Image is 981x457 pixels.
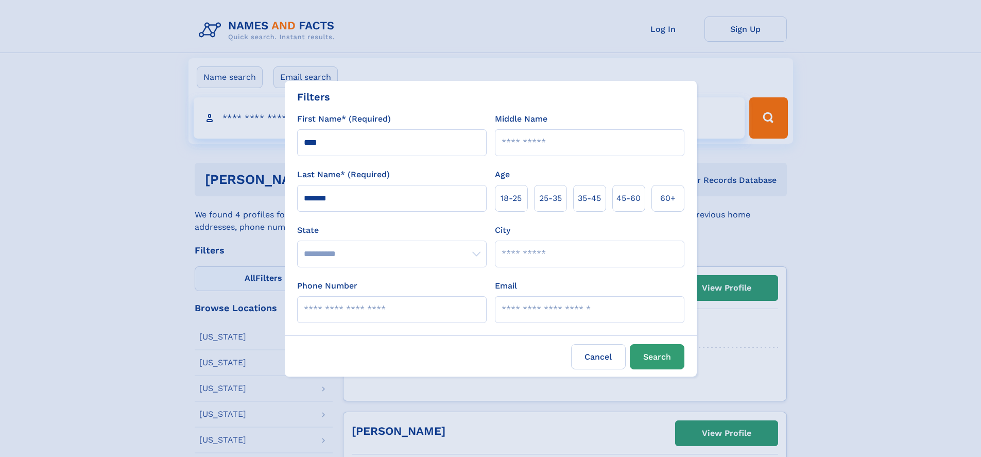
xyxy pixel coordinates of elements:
[571,344,626,369] label: Cancel
[495,280,517,292] label: Email
[539,192,562,205] span: 25‑35
[630,344,684,369] button: Search
[501,192,522,205] span: 18‑25
[616,192,641,205] span: 45‑60
[495,113,547,125] label: Middle Name
[660,192,676,205] span: 60+
[297,224,487,236] label: State
[297,280,357,292] label: Phone Number
[495,168,510,181] label: Age
[495,224,510,236] label: City
[297,113,391,125] label: First Name* (Required)
[297,168,390,181] label: Last Name* (Required)
[297,89,330,105] div: Filters
[578,192,601,205] span: 35‑45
